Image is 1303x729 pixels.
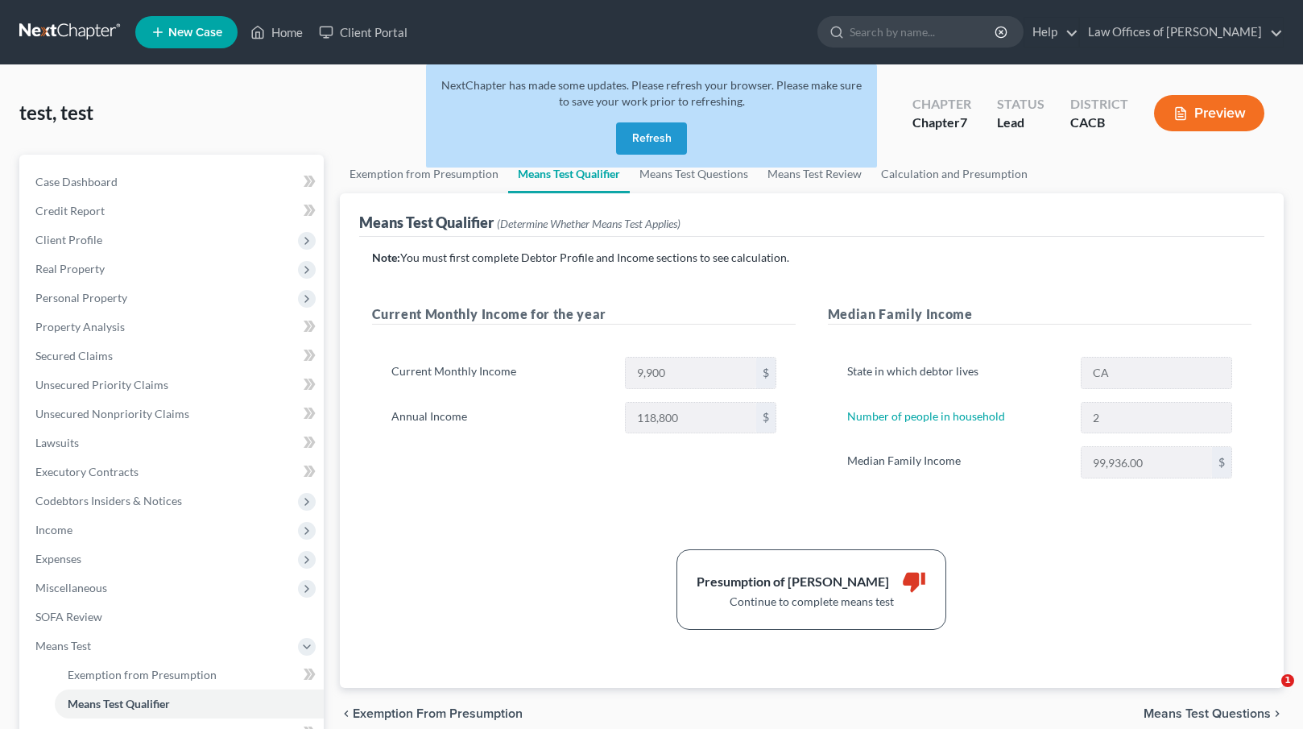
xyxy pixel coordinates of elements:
[35,639,91,652] span: Means Test
[35,291,127,304] span: Personal Property
[340,707,523,720] button: chevron_left Exemption from Presumption
[616,122,687,155] button: Refresh
[23,197,324,226] a: Credit Report
[23,603,324,632] a: SOFA Review
[1144,707,1271,720] span: Means Test Questions
[1248,674,1287,713] iframe: Intercom live chat
[1082,403,1231,433] input: --
[1212,447,1231,478] div: $
[697,573,889,591] div: Presumption of [PERSON_NAME]
[497,217,680,230] span: (Determine Whether Means Test Applies)
[35,465,139,478] span: Executory Contracts
[839,357,1073,389] label: State in which debtor lives
[340,155,508,193] a: Exemption from Presumption
[23,168,324,197] a: Case Dashboard
[902,570,926,594] i: thumb_down
[340,707,353,720] i: chevron_left
[35,320,125,333] span: Property Analysis
[1144,707,1284,720] button: Means Test Questions chevron_right
[35,552,81,565] span: Expenses
[847,409,1005,423] a: Number of people in household
[383,357,618,389] label: Current Monthly Income
[35,436,79,449] span: Lawsuits
[35,610,102,623] span: SOFA Review
[35,581,107,594] span: Miscellaneous
[1082,447,1212,478] input: 0.00
[383,402,618,434] label: Annual Income
[912,114,971,132] div: Chapter
[997,95,1044,114] div: Status
[626,403,756,433] input: 0.00
[35,233,102,246] span: Client Profile
[35,407,189,420] span: Unsecured Nonpriority Claims
[23,342,324,371] a: Secured Claims
[839,446,1073,478] label: Median Family Income
[1082,358,1231,388] input: State
[756,403,776,433] div: $
[1080,18,1283,47] a: Law Offices of [PERSON_NAME]
[372,251,400,264] strong: Note:
[23,400,324,429] a: Unsecured Nonpriority Claims
[441,78,862,108] span: NextChapter has made some updates. Please refresh your browser. Please make sure to save your wor...
[311,18,416,47] a: Client Portal
[23,458,324,487] a: Executory Contracts
[1024,18,1078,47] a: Help
[35,378,168,391] span: Unsecured Priority Claims
[19,101,93,124] span: test, test
[1281,674,1294,687] span: 1
[850,17,997,47] input: Search by name...
[68,668,217,681] span: Exemption from Presumption
[626,358,756,388] input: 0.00
[35,523,72,536] span: Income
[871,155,1037,193] a: Calculation and Presumption
[997,114,1044,132] div: Lead
[23,371,324,400] a: Unsecured Priority Claims
[35,204,105,217] span: Credit Report
[68,697,170,710] span: Means Test Qualifier
[1070,114,1128,132] div: CACB
[242,18,311,47] a: Home
[697,594,926,610] div: Continue to complete means test
[960,114,967,130] span: 7
[168,27,222,39] span: New Case
[55,661,324,690] a: Exemption from Presumption
[828,304,1251,325] h5: Median Family Income
[35,494,182,507] span: Codebtors Insiders & Notices
[55,690,324,719] a: Means Test Qualifier
[372,250,1252,266] p: You must first complete Debtor Profile and Income sections to see calculation.
[353,707,523,720] span: Exemption from Presumption
[35,175,118,188] span: Case Dashboard
[1070,95,1128,114] div: District
[23,313,324,342] a: Property Analysis
[1271,707,1284,720] i: chevron_right
[359,213,680,232] div: Means Test Qualifier
[35,349,113,362] span: Secured Claims
[912,95,971,114] div: Chapter
[23,429,324,458] a: Lawsuits
[1154,95,1264,131] button: Preview
[372,304,796,325] h5: Current Monthly Income for the year
[35,262,105,275] span: Real Property
[756,358,776,388] div: $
